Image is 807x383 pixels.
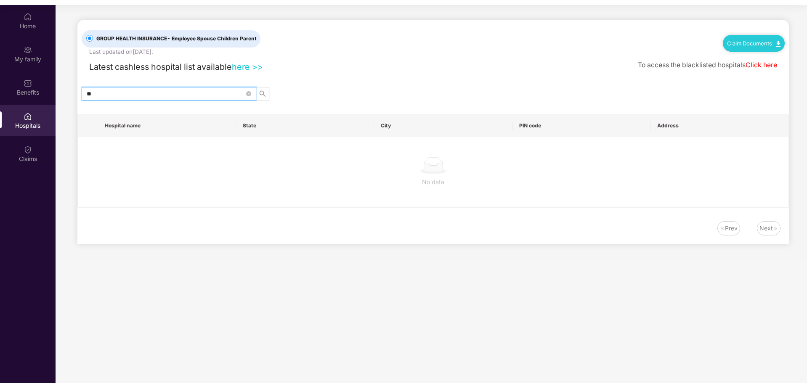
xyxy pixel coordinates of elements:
[24,79,32,87] img: svg+xml;base64,PHN2ZyBpZD0iQmVuZWZpdHMiIHhtbG5zPSJodHRwOi8vd3d3LnczLm9yZy8yMDAwL3N2ZyIgd2lkdGg9Ij...
[167,35,257,42] span: - Employee Spouse Children Parent
[256,87,269,100] button: search
[98,114,236,137] th: Hospital name
[759,224,773,233] div: Next
[246,91,251,96] span: close-circle
[24,46,32,54] img: svg+xml;base64,PHN2ZyB3aWR0aD0iMjAiIGhlaWdodD0iMjAiIHZpZXdCb3g9IjAgMCAyMCAyMCIgZmlsbD0ibm9uZSIgeG...
[512,114,650,137] th: PIN code
[374,114,512,137] th: City
[236,114,374,137] th: State
[246,90,251,98] span: close-circle
[256,90,269,97] span: search
[776,41,780,47] img: svg+xml;base64,PHN2ZyB4bWxucz0iaHR0cDovL3d3dy53My5vcmcvMjAwMC9zdmciIHdpZHRoPSIxMC40IiBoZWlnaHQ9Ij...
[720,226,725,231] img: svg+xml;base64,PHN2ZyB4bWxucz0iaHR0cDovL3d3dy53My5vcmcvMjAwMC9zdmciIHdpZHRoPSIxNiIgaGVpZ2h0PSIxNi...
[725,224,738,233] div: Prev
[89,62,232,72] span: Latest cashless hospital list available
[773,226,778,231] img: svg+xml;base64,PHN2ZyB4bWxucz0iaHR0cDovL3d3dy53My5vcmcvMjAwMC9zdmciIHdpZHRoPSIxNiIgaGVpZ2h0PSIxNi...
[650,114,788,137] th: Address
[24,112,32,121] img: svg+xml;base64,PHN2ZyBpZD0iSG9zcGl0YWxzIiB4bWxucz0iaHR0cDovL3d3dy53My5vcmcvMjAwMC9zdmciIHdpZHRoPS...
[105,122,229,129] span: Hospital name
[232,62,263,72] a: here >>
[657,122,782,129] span: Address
[89,48,153,57] div: Last updated on [DATE] .
[24,145,32,154] img: svg+xml;base64,PHN2ZyBpZD0iQ2xhaW0iIHhtbG5zPSJodHRwOi8vd3d3LnczLm9yZy8yMDAwL3N2ZyIgd2lkdGg9IjIwIi...
[24,13,32,21] img: svg+xml;base64,PHN2ZyBpZD0iSG9tZSIgeG1sbnM9Imh0dHA6Ly93d3cudzMub3JnLzIwMDAvc3ZnIiB3aWR0aD0iMjAiIG...
[85,177,782,187] div: No data
[727,40,780,47] a: Claim Documents
[746,61,777,69] a: Click here
[638,61,746,69] span: To access the blacklisted hospitals
[93,35,260,43] span: GROUP HEALTH INSURANCE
